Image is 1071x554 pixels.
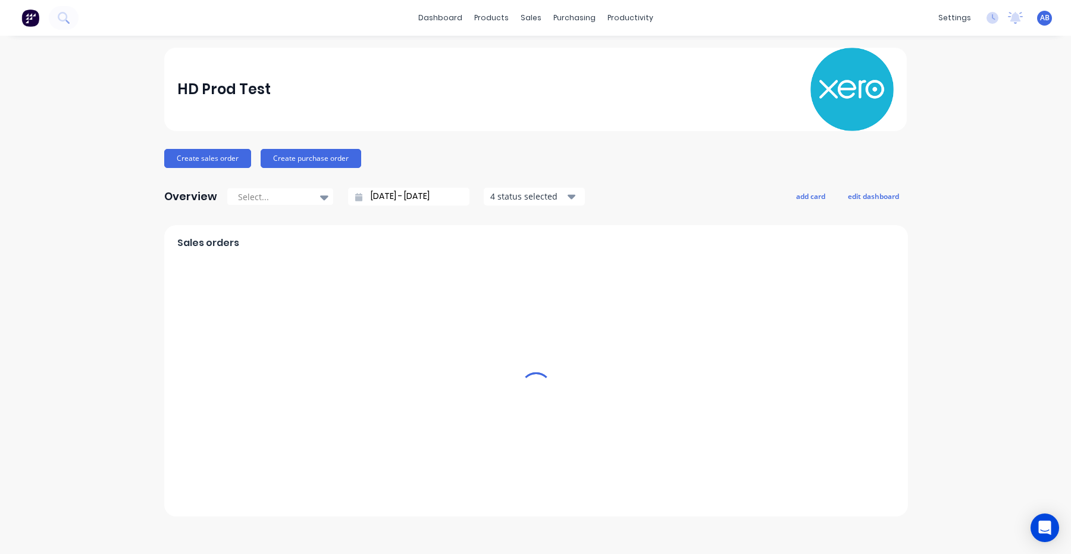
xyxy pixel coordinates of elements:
button: Create sales order [164,149,251,168]
button: add card [788,188,833,204]
div: Overview [164,185,217,208]
button: 4 status selected [484,188,585,206]
div: purchasing [547,9,602,27]
button: edit dashboard [840,188,907,204]
div: sales [515,9,547,27]
div: settings [932,9,977,27]
span: AB [1040,13,1050,23]
span: Sales orders [177,236,239,250]
div: products [468,9,515,27]
img: Factory [21,9,39,27]
div: productivity [602,9,659,27]
a: dashboard [412,9,468,27]
div: HD Prod Test [177,77,271,101]
img: HD Prod Test [810,48,894,131]
button: Create purchase order [261,149,361,168]
div: Open Intercom Messenger [1031,513,1059,542]
div: 4 status selected [490,190,565,203]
